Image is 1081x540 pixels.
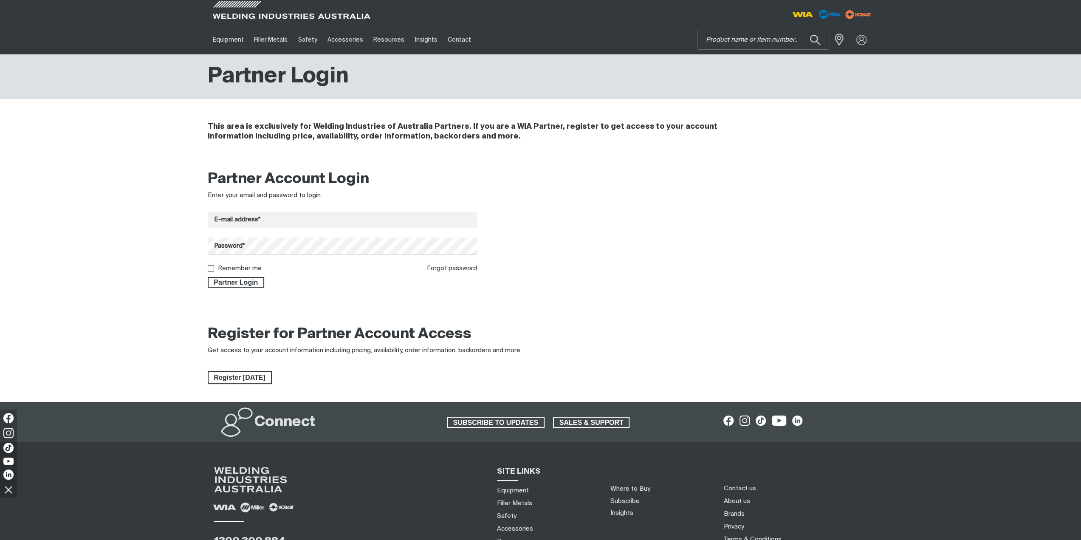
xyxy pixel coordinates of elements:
[723,497,750,506] a: About us
[553,417,630,428] a: SALES & SUPPORT
[254,413,316,432] h2: Connect
[208,325,471,344] h2: Register for Partner Account Access
[801,30,830,50] button: Search products
[209,371,271,385] span: Register [DATE]
[293,25,322,54] a: Safety
[610,486,650,492] a: Where to Buy
[497,524,533,533] a: Accessories
[554,417,629,428] span: SALES & SUPPORT
[1,482,16,497] img: hide socials
[497,499,532,508] a: Filler Metals
[322,25,368,54] a: Accessories
[3,428,14,438] img: Instagram
[208,25,249,54] a: Equipment
[448,417,544,428] span: SUBSCRIBE TO UPDATES
[447,417,545,428] a: SUBSCRIBE TO UPDATES
[3,469,14,480] img: LinkedIn
[723,522,744,531] a: Privacy
[497,512,517,520] a: Safety
[698,30,829,49] input: Product name or item number...
[208,371,272,385] a: Register Today
[3,413,14,423] img: Facebook
[843,8,874,21] img: miller
[610,510,633,516] a: Insights
[208,170,477,189] h2: Partner Account Login
[443,25,476,54] a: Contact
[208,25,707,54] nav: Main
[208,277,265,288] button: Partner Login
[3,443,14,453] img: TikTok
[249,25,293,54] a: Filler Metals
[409,25,442,54] a: Insights
[368,25,409,54] a: Resources
[610,498,640,504] a: Subscribe
[723,509,744,518] a: Brands
[208,122,760,141] h4: This area is exclusively for Welding Industries of Australia Partners. If you are a WIA Partner, ...
[497,468,541,475] span: SITE LINKS
[723,484,756,493] a: Contact us
[427,265,477,271] a: Forgot password
[208,347,522,353] span: Get access to your account information including pricing, availability, order information, backor...
[208,191,477,201] div: Enter your email and password to login.
[218,265,262,271] label: Remember me
[497,486,529,495] a: Equipment
[208,63,349,90] h1: Partner Login
[3,458,14,465] img: YouTube
[209,277,264,288] span: Partner Login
